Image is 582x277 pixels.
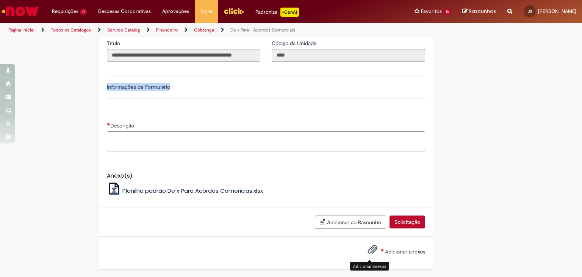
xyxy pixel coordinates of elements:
h5: Anexo(s) [107,173,425,179]
a: Página inicial [8,27,34,33]
textarea: Descrição [107,131,425,152]
span: Rascunhos [469,8,496,15]
span: JS [528,9,532,14]
input: Título [107,49,260,62]
span: Despesas Corporativas [98,8,151,15]
a: De x Para - Acordos Comerciais [230,27,295,33]
button: Solicitação [390,216,425,228]
input: Código da Unidade [272,49,425,62]
span: Adicionar anexos [385,248,425,255]
ul: Trilhas de página [6,23,382,37]
a: Todos os Catálogos [51,27,91,33]
span: Descrição [110,122,136,129]
img: click_logo_yellow_360x200.png [224,5,244,17]
a: Planilha padrão De x Para Acordos Comericias.xlsx [107,187,263,195]
a: Cobrança [194,27,214,33]
span: Favoritos [421,8,442,15]
span: Aprovações [162,8,189,15]
button: Adicionar anexos [366,242,379,260]
div: Adicionar anexos [350,262,389,271]
div: Padroniza [255,8,299,17]
span: Planilha padrão De x Para Acordos Comericias.xlsx [122,187,263,195]
a: Rascunhos [462,8,496,15]
span: 13 [443,9,451,15]
p: +GenAi [280,8,299,17]
img: ServiceNow [1,4,40,19]
label: Informações de Formulário [107,83,170,90]
span: Somente leitura - Título [107,40,122,47]
span: Somente leitura - Código da Unidade [272,40,318,47]
span: [PERSON_NAME] [538,8,576,14]
button: Adicionar ao Rascunho [315,216,386,229]
label: Somente leitura - Código da Unidade [272,39,318,47]
span: 11 [80,9,87,15]
span: Necessários [107,123,110,126]
span: Requisições [52,8,78,15]
a: Financeiro [156,27,178,33]
span: More [200,8,212,15]
a: Service Catalog [107,27,140,33]
label: Somente leitura - Título [107,39,122,47]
